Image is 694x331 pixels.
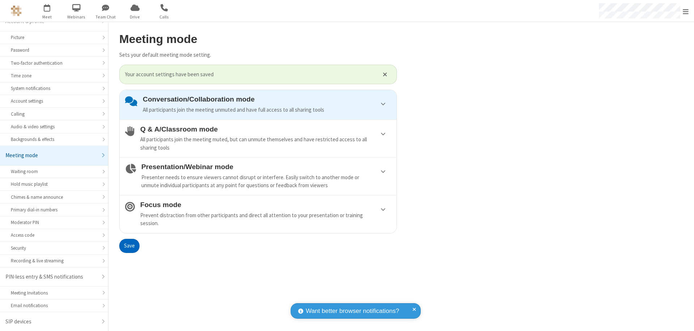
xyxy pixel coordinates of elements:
div: Waiting room [11,168,97,175]
span: Want better browser notifications? [306,306,399,316]
button: Save [119,239,140,253]
div: Recording & live streaming [11,257,97,264]
span: Meet [34,14,61,20]
h4: Presentation/Webinar mode [141,163,391,171]
div: PIN-less entry & SMS notifications [5,273,97,281]
div: All participants join the meeting unmuted and have full access to all sharing tools [143,106,391,114]
div: All participants join the meeting muted, but can unmute themselves and have restricted access to ... [140,136,391,152]
img: QA Selenium DO NOT DELETE OR CHANGE [11,5,22,16]
div: Prevent distraction from other participants and direct all attention to your presentation or trai... [140,211,391,228]
div: Email notifications [11,302,97,309]
button: Close alert [379,69,391,80]
div: Presenter needs to ensure viewers cannot disrupt or interfere. Easily switch to another mode or u... [141,173,391,190]
div: Meeting mode [5,151,97,160]
div: Access code [11,232,97,238]
iframe: Chat [676,312,689,326]
div: System notifications [11,85,97,92]
h4: Focus mode [140,201,391,209]
div: Primary dial-in numbers [11,206,97,213]
span: Calls [151,14,178,20]
span: Webinars [63,14,90,20]
div: Picture [11,34,97,41]
div: Security [11,245,97,252]
div: Chimes & name announce [11,194,97,201]
div: Time zone [11,72,97,79]
span: Your account settings have been saved [125,70,374,79]
div: Audio & video settings [11,123,97,130]
h2: Meeting mode [119,33,397,46]
span: Team Chat [92,14,119,20]
div: Account settings [11,98,97,104]
h4: Conversation/Collaboration mode [143,95,391,103]
div: Meeting Invitations [11,289,97,296]
p: Sets your default meeting mode setting. [119,51,397,59]
div: SIP devices [5,318,97,326]
div: Calling [11,111,97,117]
div: Two-factor authentication [11,60,97,66]
div: Hold music playlist [11,181,97,188]
div: Moderator PIN [11,219,97,226]
span: Drive [121,14,149,20]
div: Password [11,47,97,53]
div: Backgrounds & effects [11,136,97,143]
h4: Q & A/Classroom mode [140,125,391,133]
